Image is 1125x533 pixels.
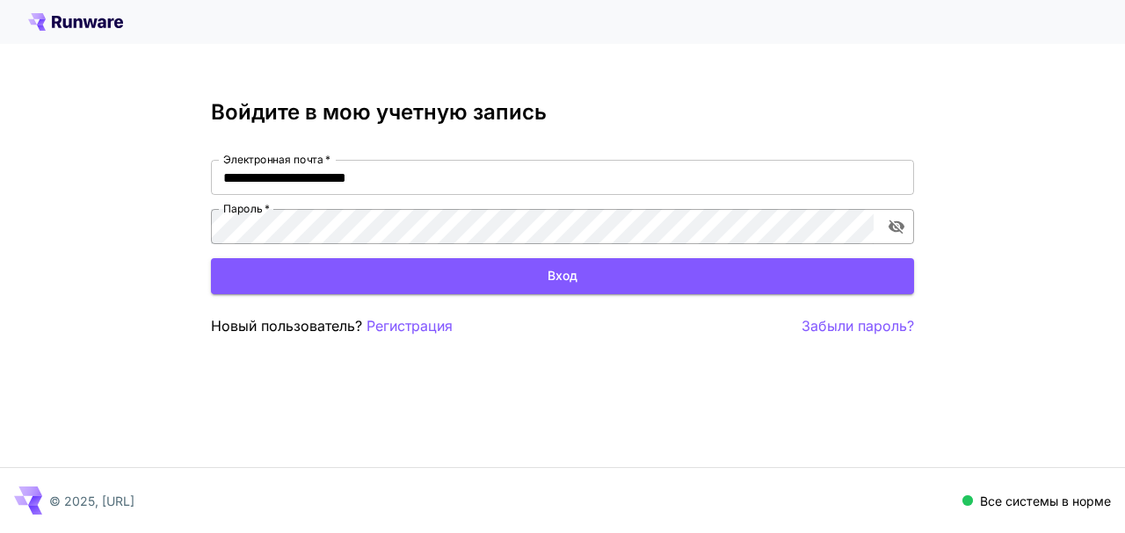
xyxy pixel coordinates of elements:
[223,153,323,166] ya-tr-span: Электронная почта
[211,99,547,125] ya-tr-span: Войдите в мою учетную запись
[49,493,134,508] ya-tr-span: © 2025, [URL]
[881,211,912,242] button: переключить видимость пароля
[223,202,262,215] ya-tr-span: Пароль
[980,493,1111,508] ya-tr-span: Все системы в норме
[802,315,914,337] button: Забыли пароль?
[802,317,914,335] ya-tr-span: Забыли пароль?
[211,317,362,335] ya-tr-span: Новый пользователь?
[548,265,577,287] ya-tr-span: Вход
[367,317,453,335] ya-tr-span: Регистрация
[367,315,453,337] button: Регистрация
[211,258,914,294] button: Вход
